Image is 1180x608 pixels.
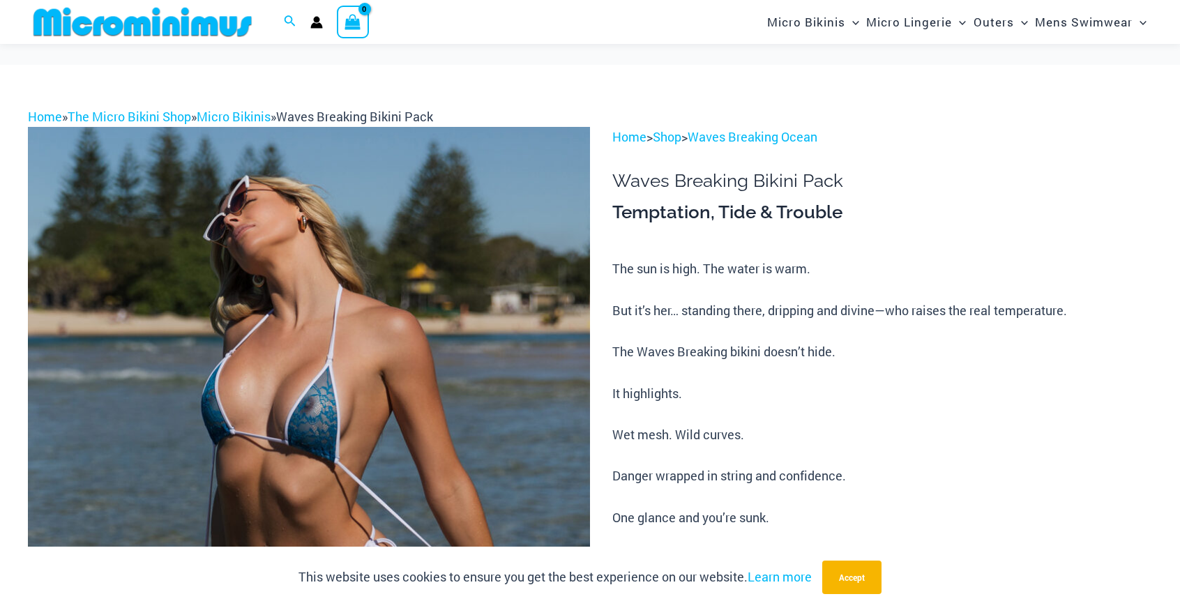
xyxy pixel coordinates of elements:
span: Outers [974,4,1014,40]
span: » » » [28,108,433,125]
a: Micro Bikinis [197,108,271,125]
a: Waves Breaking Ocean [688,128,817,145]
a: Home [28,108,62,125]
span: Micro Bikinis [767,4,845,40]
p: This website uses cookies to ensure you get the best experience on our website. [298,567,812,588]
h3: Temptation, Tide & Trouble [612,201,1152,225]
a: Micro BikinisMenu ToggleMenu Toggle [764,4,863,40]
a: Learn more [748,568,812,585]
button: Accept [822,561,882,594]
a: Shop [653,128,681,145]
span: Menu Toggle [1014,4,1028,40]
h1: Waves Breaking Bikini Pack [612,170,1152,192]
a: OutersMenu ToggleMenu Toggle [970,4,1031,40]
img: MM SHOP LOGO FLAT [28,6,257,38]
a: Micro LingerieMenu ToggleMenu Toggle [863,4,969,40]
span: Menu Toggle [845,4,859,40]
span: Menu Toggle [1133,4,1147,40]
span: Mens Swimwear [1035,4,1133,40]
span: Micro Lingerie [866,4,952,40]
span: Menu Toggle [952,4,966,40]
a: Home [612,128,646,145]
span: Waves Breaking Bikini Pack [276,108,433,125]
a: Account icon link [310,16,323,29]
nav: Site Navigation [762,2,1152,42]
a: Mens SwimwearMenu ToggleMenu Toggle [1031,4,1150,40]
a: The Micro Bikini Shop [68,108,191,125]
a: View Shopping Cart, empty [337,6,369,38]
p: > > [612,127,1152,148]
a: Search icon link [284,13,296,31]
